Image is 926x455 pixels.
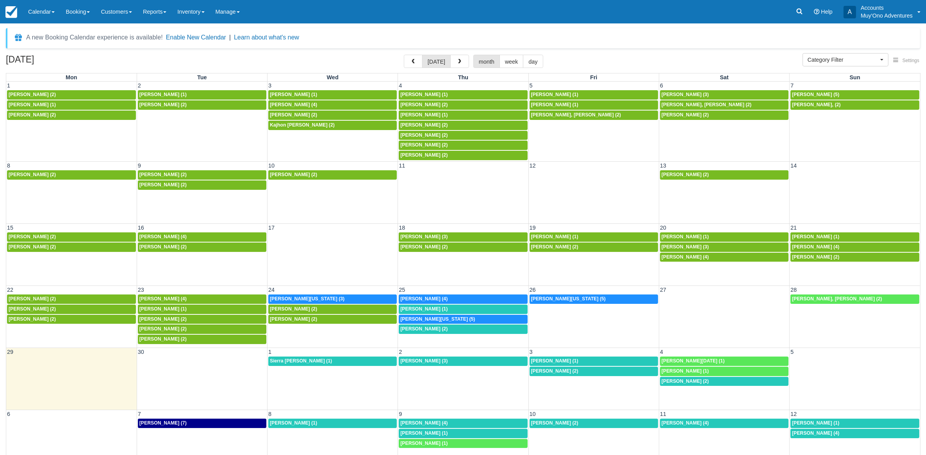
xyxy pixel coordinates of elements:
[137,162,142,169] span: 9
[790,90,919,100] a: [PERSON_NAME] (5)
[458,74,468,80] span: Thu
[270,316,317,322] span: [PERSON_NAME] (2)
[790,349,794,355] span: 5
[399,100,527,110] a: [PERSON_NAME] (2)
[660,357,789,366] a: [PERSON_NAME][DATE] (1)
[139,102,187,107] span: [PERSON_NAME] (2)
[821,9,833,15] span: Help
[659,287,667,293] span: 27
[400,112,448,118] span: [PERSON_NAME] (1)
[270,358,332,364] span: Sierra [PERSON_NAME] (1)
[530,294,658,304] a: [PERSON_NAME][US_STATE] (5)
[792,430,839,436] span: [PERSON_NAME] (4)
[790,429,919,438] a: [PERSON_NAME] (4)
[138,305,266,314] a: [PERSON_NAME] (1)
[26,33,163,42] div: A new Booking Calendar experience is available!
[138,170,266,180] a: [PERSON_NAME] (2)
[399,325,527,334] a: [PERSON_NAME] (2)
[137,82,142,89] span: 2
[530,419,658,428] a: [PERSON_NAME] (2)
[529,411,537,417] span: 10
[398,225,406,231] span: 18
[660,170,789,180] a: [PERSON_NAME] (2)
[400,132,448,138] span: [PERSON_NAME] (2)
[7,111,136,120] a: [PERSON_NAME] (2)
[5,6,17,18] img: checkfront-main-nav-mini-logo.png
[139,296,187,302] span: [PERSON_NAME] (4)
[662,92,709,97] span: [PERSON_NAME] (3)
[399,141,527,150] a: [PERSON_NAME] (2)
[531,244,578,250] span: [PERSON_NAME] (2)
[139,244,187,250] span: [PERSON_NAME] (2)
[531,102,578,107] span: [PERSON_NAME] (1)
[7,232,136,242] a: [PERSON_NAME] (2)
[529,349,533,355] span: 3
[398,349,403,355] span: 2
[270,102,317,107] span: [PERSON_NAME] (4)
[270,112,317,118] span: [PERSON_NAME] (2)
[138,232,266,242] a: [PERSON_NAME] (4)
[531,92,578,97] span: [PERSON_NAME] (1)
[139,336,187,342] span: [PERSON_NAME] (2)
[9,112,56,118] span: [PERSON_NAME] (2)
[530,232,658,242] a: [PERSON_NAME] (1)
[399,90,527,100] a: [PERSON_NAME] (1)
[9,234,56,239] span: [PERSON_NAME] (2)
[6,82,11,89] span: 1
[889,55,924,66] button: Settings
[790,225,798,231] span: 21
[530,100,658,110] a: [PERSON_NAME] (1)
[6,287,14,293] span: 22
[400,152,448,158] span: [PERSON_NAME] (2)
[6,162,11,169] span: 8
[399,111,527,120] a: [PERSON_NAME] (1)
[531,112,621,118] span: [PERSON_NAME], [PERSON_NAME] (2)
[9,296,56,302] span: [PERSON_NAME] (2)
[400,316,475,322] span: [PERSON_NAME][US_STATE] (5)
[268,411,272,417] span: 8
[529,162,537,169] span: 12
[659,82,664,89] span: 6
[7,294,136,304] a: [PERSON_NAME] (2)
[399,305,527,314] a: [PERSON_NAME] (1)
[399,121,527,130] a: [PERSON_NAME] (2)
[399,243,527,252] a: [PERSON_NAME] (2)
[659,225,667,231] span: 20
[400,430,448,436] span: [PERSON_NAME] (1)
[9,102,56,107] span: [PERSON_NAME] (1)
[7,305,136,314] a: [PERSON_NAME] (2)
[7,90,136,100] a: [PERSON_NAME] (2)
[270,92,317,97] span: [PERSON_NAME] (1)
[530,111,658,120] a: [PERSON_NAME], [PERSON_NAME] (2)
[662,420,709,426] span: [PERSON_NAME] (4)
[399,439,527,448] a: [PERSON_NAME] (1)
[400,441,448,446] span: [PERSON_NAME] (1)
[400,358,448,364] span: [PERSON_NAME] (3)
[6,349,14,355] span: 29
[529,287,537,293] span: 26
[137,411,142,417] span: 7
[268,170,397,180] a: [PERSON_NAME] (2)
[803,53,889,66] button: Category Filter
[662,378,709,384] span: [PERSON_NAME] (2)
[530,90,658,100] a: [PERSON_NAME] (1)
[660,419,789,428] a: [PERSON_NAME] (4)
[9,92,56,97] span: [PERSON_NAME] (2)
[662,234,709,239] span: [PERSON_NAME] (1)
[400,102,448,107] span: [PERSON_NAME] (2)
[850,74,860,80] span: Sun
[500,55,524,68] button: week
[790,419,919,428] a: [PERSON_NAME] (1)
[662,368,709,374] span: [PERSON_NAME] (1)
[268,225,275,231] span: 17
[270,122,335,128] span: Kajhon [PERSON_NAME] (2)
[660,100,789,110] a: [PERSON_NAME], [PERSON_NAME] (2)
[268,100,397,110] a: [PERSON_NAME] (4)
[166,34,226,41] button: Enable New Calendar
[268,82,272,89] span: 3
[139,326,187,332] span: [PERSON_NAME] (2)
[790,287,798,293] span: 28
[662,112,709,118] span: [PERSON_NAME] (2)
[659,349,664,355] span: 4
[270,306,317,312] span: [PERSON_NAME] (2)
